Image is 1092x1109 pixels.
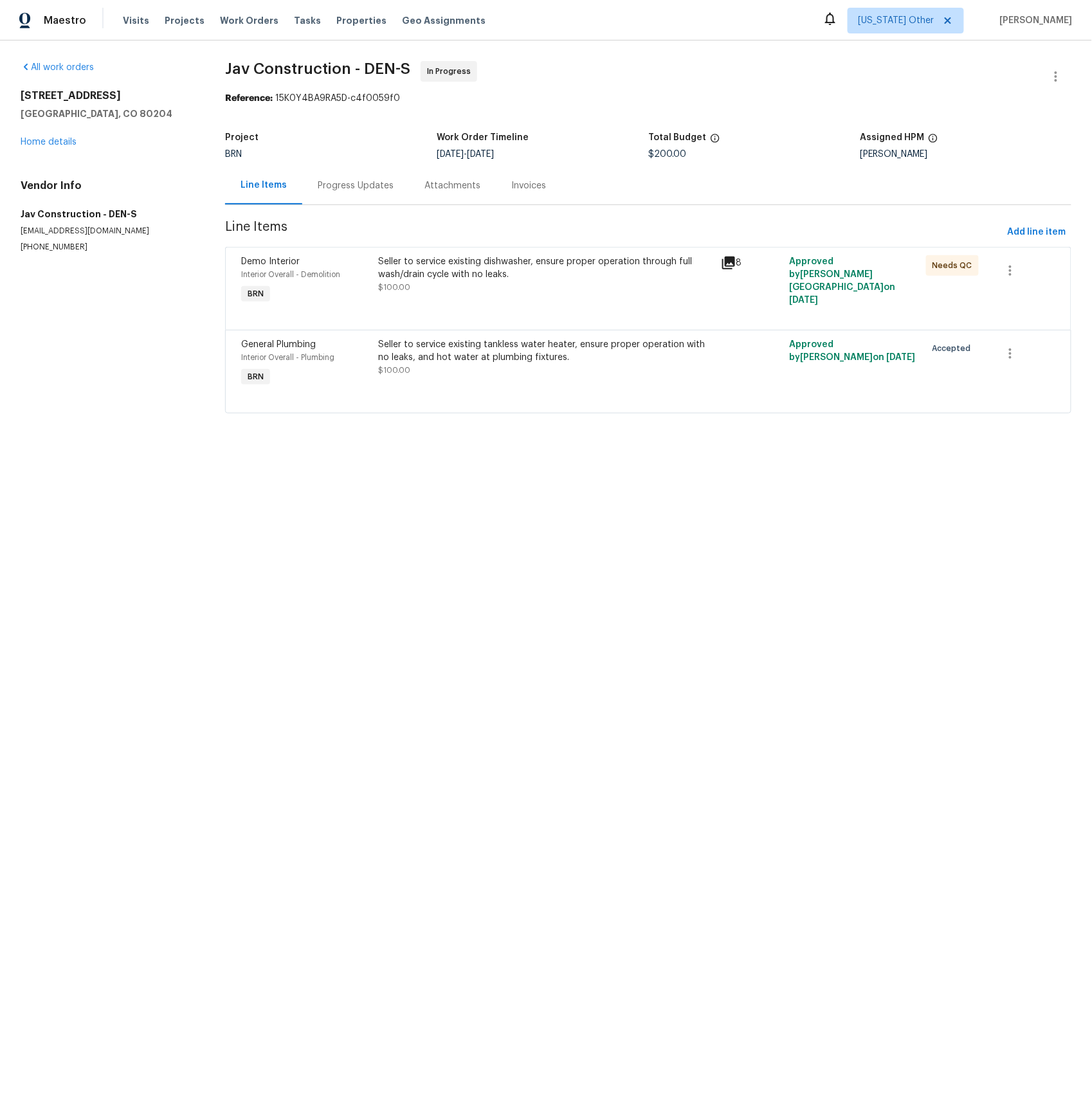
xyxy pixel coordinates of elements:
[44,14,86,27] span: Maestro
[225,94,273,103] b: Reference:
[21,242,194,253] p: [PHONE_NUMBER]
[241,340,316,349] span: General Plumbing
[21,107,194,120] h5: [GEOGRAPHIC_DATA], CO 80204
[294,16,321,25] span: Tasks
[860,133,924,142] h5: Assigned HPM
[859,14,934,27] span: [US_STATE] Other
[241,179,287,192] div: Line Items
[21,179,194,192] h4: Vendor Info
[886,353,915,362] span: [DATE]
[241,271,340,278] span: Interior Overall - Demolition
[225,221,1003,244] span: Line Items
[1008,224,1066,240] span: Add line item
[928,133,938,150] span: The hpm assigned to this work order.
[933,259,978,272] span: Needs QC
[165,14,205,27] span: Projects
[721,255,781,271] div: 8
[648,133,706,142] h5: Total Budget
[437,133,529,142] h5: Work Order Timeline
[21,89,194,102] h2: [STREET_ADDRESS]
[225,150,242,159] span: BRN
[21,226,194,237] p: [EMAIL_ADDRESS][DOMAIN_NAME]
[220,14,278,27] span: Work Orders
[437,150,494,159] span: -
[378,284,410,291] span: $100.00
[242,287,269,300] span: BRN
[402,14,486,27] span: Geo Assignments
[225,92,1071,105] div: 15K0Y4BA9RA5D-c4f0059f0
[437,150,464,159] span: [DATE]
[648,150,686,159] span: $200.00
[336,14,387,27] span: Properties
[378,338,713,364] div: Seller to service existing tankless water heater, ensure proper operation with no leaks, and hot ...
[225,61,410,77] span: Jav Construction - DEN-S
[789,257,895,305] span: Approved by [PERSON_NAME][GEOGRAPHIC_DATA] on
[378,255,713,281] div: Seller to service existing dishwasher, ensure proper operation through full wash/drain cycle with...
[123,14,149,27] span: Visits
[467,150,494,159] span: [DATE]
[511,179,546,192] div: Invoices
[225,133,259,142] h5: Project
[21,63,94,72] a: All work orders
[995,14,1073,27] span: [PERSON_NAME]
[21,208,194,221] h5: Jav Construction - DEN-S
[427,65,476,78] span: In Progress
[1003,221,1071,244] button: Add line item
[424,179,480,192] div: Attachments
[789,296,818,305] span: [DATE]
[710,133,720,150] span: The total cost of line items that have been proposed by Opendoor. This sum includes line items th...
[21,138,77,147] a: Home details
[933,342,976,355] span: Accepted
[860,150,1071,159] div: [PERSON_NAME]
[378,366,410,374] span: $100.00
[242,370,269,383] span: BRN
[241,257,300,266] span: Demo Interior
[789,340,915,362] span: Approved by [PERSON_NAME] on
[241,354,334,361] span: Interior Overall - Plumbing
[318,179,394,192] div: Progress Updates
